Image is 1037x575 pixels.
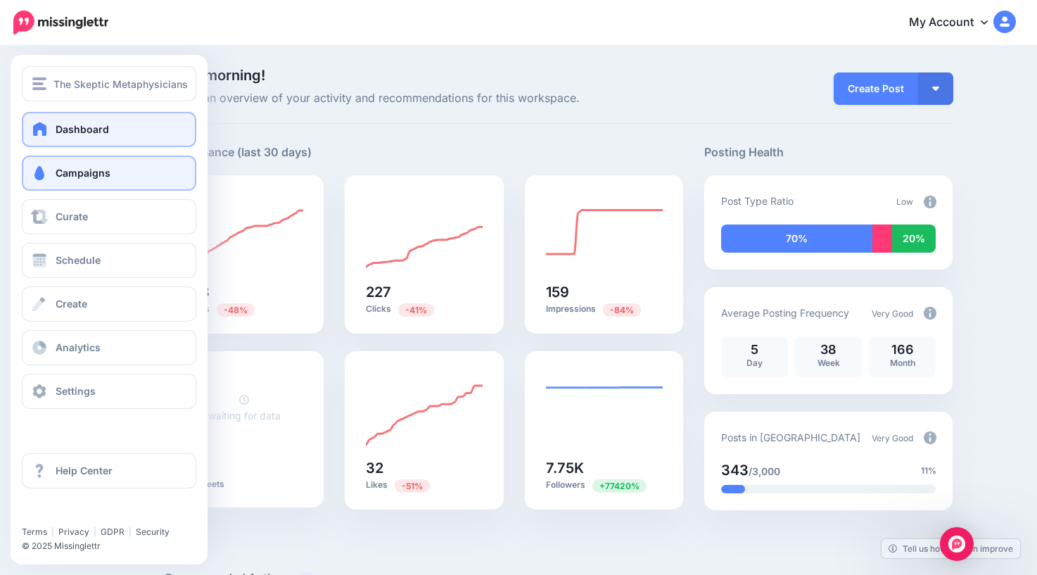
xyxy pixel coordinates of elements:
[721,225,872,253] div: 70% of your posts in the last 30 days have been from Drip Campaigns
[22,453,196,488] a: Help Center
[546,461,663,475] h5: 7.75K
[882,539,1020,558] a: Tell us how we can improve
[876,343,929,356] p: 166
[872,433,913,443] span: Very Good
[13,11,108,34] img: Missinglettr
[56,210,88,222] span: Curate
[728,343,781,356] p: 5
[890,358,915,368] span: Month
[924,307,936,320] img: info-circle-grey.png
[721,462,749,479] span: 343
[56,385,96,397] span: Settings
[56,123,109,135] span: Dashboard
[921,464,936,478] span: 11%
[802,343,855,356] p: 38
[56,341,101,353] span: Analytics
[56,298,87,310] span: Create
[892,225,936,253] div: 20% of your posts in the last 30 days were manually created (i.e. were not from Drip Campaigns or...
[749,465,780,477] span: /3,000
[895,6,1016,40] a: My Account
[56,167,110,179] span: Campaigns
[22,66,196,101] button: The Skeptic Metaphysicians
[22,526,47,537] a: Terms
[721,429,860,446] p: Posts in [GEOGRAPHIC_DATA]
[592,479,647,493] span: Previous period: 10
[101,526,125,537] a: GDPR
[186,461,303,475] h5: 0
[22,539,207,553] li: © 2025 Missinglettr
[94,526,96,537] span: |
[186,285,303,299] h5: 158
[398,303,434,317] span: Previous period: 384
[366,479,483,492] p: Likes
[208,393,281,422] a: waiting for data
[817,358,840,368] span: Week
[165,89,684,108] span: Here's an overview of your activity and recommendations for this workspace.
[603,303,641,317] span: Previous period: 1.01K
[56,254,101,266] span: Schedule
[22,506,131,520] iframe: Twitter Follow Button
[872,308,913,319] span: Very Good
[136,526,170,537] a: Security
[22,112,196,147] a: Dashboard
[932,87,939,91] img: arrow-down-white.png
[366,303,483,316] p: Clicks
[924,431,936,444] img: info-circle-grey.png
[56,465,113,476] span: Help Center
[186,479,303,490] p: Retweets
[395,479,430,493] span: Previous period: 65
[22,330,196,365] a: Analytics
[940,527,974,561] div: Open Intercom Messenger
[924,196,936,208] img: info-circle-grey.png
[186,303,303,316] p: Posts
[51,526,54,537] span: |
[834,72,918,105] a: Create Post
[721,193,794,209] p: Post Type Ratio
[366,285,483,299] h5: 227
[32,77,46,90] img: menu.png
[22,199,196,234] a: Curate
[165,144,312,161] h5: Performance (last 30 days)
[129,526,132,537] span: |
[58,526,89,537] a: Privacy
[896,196,913,207] span: Low
[872,225,892,253] div: 9% of your posts in the last 30 days have been from Curated content
[22,374,196,409] a: Settings
[704,144,953,161] h5: Posting Health
[217,303,255,317] span: Previous period: 303
[546,285,663,299] h5: 159
[546,303,663,316] p: Impressions
[546,479,663,492] p: Followers
[366,461,483,475] h5: 32
[165,67,265,84] span: Good morning!
[721,305,849,321] p: Average Posting Frequency
[22,243,196,278] a: Schedule
[721,485,745,493] div: 11% of your posts in the last 30 days have been from Drip Campaigns
[22,156,196,191] a: Campaigns
[746,358,763,368] span: Day
[53,76,188,92] span: The Skeptic Metaphysicians
[22,286,196,322] a: Create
